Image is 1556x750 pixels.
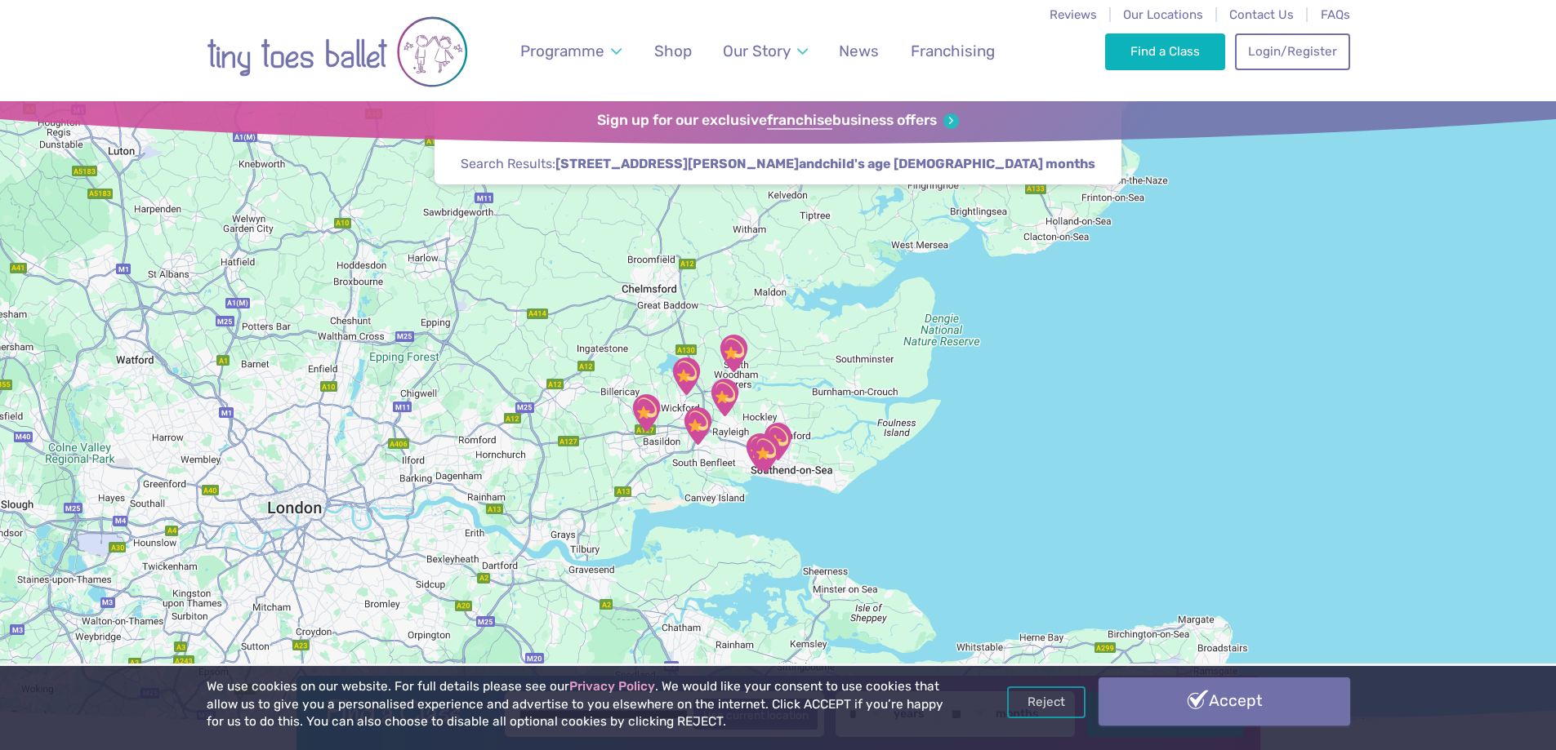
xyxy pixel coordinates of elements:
a: Privacy Policy [569,679,655,694]
div: Leigh Community Centre [733,425,787,479]
a: Accept [1099,677,1350,725]
div: 360 Play [619,386,673,440]
a: Programme [512,32,629,70]
div: The Stables [738,426,792,480]
a: Our Story [715,32,815,70]
a: News [832,32,887,70]
div: Champions Manor Hall [707,326,760,380]
span: [STREET_ADDRESS][PERSON_NAME] [555,155,799,173]
a: Reviews [1050,7,1097,22]
a: Login/Register [1235,33,1349,69]
div: Runwell Village Hall [659,349,713,403]
div: @ The Studio Leigh [738,427,792,481]
a: Sign up for our exclusivefranchisebusiness offers [597,112,959,130]
span: Franchising [911,42,995,60]
a: Our Locations [1123,7,1203,22]
div: St George's Church Hall [671,399,724,453]
span: Programme [520,42,604,60]
strong: franchise [767,112,832,130]
p: We use cookies on our website. For full details please see our . We would like your consent to us... [207,678,950,731]
a: Franchising [903,32,1002,70]
a: FAQs [1321,7,1350,22]
img: tiny toes ballet [207,11,468,93]
span: Shop [654,42,692,60]
div: Saint Peter's Church Youth Hall [751,415,805,468]
strong: and [555,156,1095,171]
a: Find a Class [1105,33,1225,69]
span: Our Story [723,42,791,60]
a: Contact Us [1229,7,1294,22]
a: Shop [646,32,699,70]
a: Reject [1007,686,1086,717]
span: News [839,42,879,60]
span: child's age [DEMOGRAPHIC_DATA] months [823,155,1095,173]
div: The Birches Scout Hut [698,371,751,424]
